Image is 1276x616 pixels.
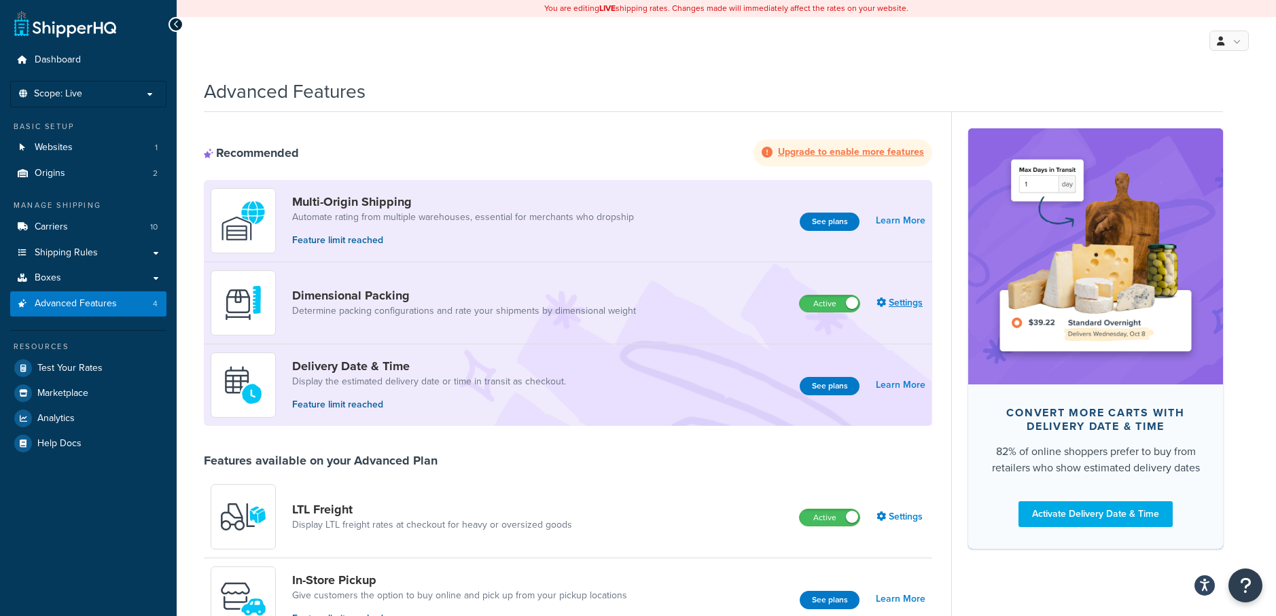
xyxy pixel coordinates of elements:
[10,291,166,316] a: Advanced Features4
[10,240,166,266] a: Shipping Rules
[292,233,634,248] p: Feature limit reached
[35,54,81,66] span: Dashboard
[37,413,75,424] span: Analytics
[292,304,636,318] a: Determine packing configurations and rate your shipments by dimensional weight
[800,213,859,231] button: See plans
[35,247,98,259] span: Shipping Rules
[10,121,166,132] div: Basic Setup
[34,88,82,100] span: Scope: Live
[292,288,636,303] a: Dimensional Packing
[153,298,158,310] span: 4
[800,295,859,312] label: Active
[35,168,65,179] span: Origins
[876,376,925,395] a: Learn More
[10,48,166,73] a: Dashboard
[292,194,634,209] a: Multi-Origin Shipping
[876,590,925,609] a: Learn More
[1228,568,1262,602] button: Open Resource Center
[37,438,82,450] span: Help Docs
[292,589,627,602] a: Give customers the option to buy online and pick up from your pickup locations
[1018,501,1173,527] a: Activate Delivery Date & Time
[10,135,166,160] a: Websites1
[10,341,166,352] div: Resources
[778,145,924,159] strong: Upgrade to enable more features
[990,406,1201,433] div: Convert more carts with delivery date & time
[292,518,572,532] a: Display LTL freight rates at checkout for heavy or oversized goods
[10,161,166,186] a: Origins2
[153,168,158,179] span: 2
[37,363,103,374] span: Test Your Rates
[35,298,117,310] span: Advanced Features
[599,2,616,14] b: LIVE
[10,215,166,240] li: Carriers
[10,135,166,160] li: Websites
[204,145,299,160] div: Recommended
[35,142,73,153] span: Websites
[150,221,158,233] span: 10
[10,381,166,405] a: Marketplace
[292,397,566,412] p: Feature limit reached
[35,221,68,233] span: Carriers
[35,272,61,284] span: Boxes
[292,573,627,587] a: In-Store Pickup
[10,356,166,380] a: Test Your Rates
[292,502,572,517] a: LTL Freight
[204,78,366,105] h1: Advanced Features
[10,291,166,316] li: Advanced Features
[800,509,859,526] label: Active
[989,149,1203,363] img: feature-image-ddt-36eae7f7280da8017bfb280eaccd9c446f90b1fe08728e4019434db127062ab4.png
[876,293,925,312] a: Settings
[10,266,166,291] a: Boxes
[800,377,859,395] button: See plans
[876,507,925,526] a: Settings
[10,200,166,211] div: Manage Shipping
[155,142,158,153] span: 1
[204,453,438,468] div: Features available on your Advanced Plan
[219,493,267,541] img: y79ZsPf0fXUFUhFXDzUgf+ktZg5F2+ohG75+v3d2s1D9TjoU8PiyCIluIjV41seZevKCRuEjTPPOKHJsQcmKCXGdfprl3L4q7...
[219,361,267,409] img: gfkeb5ejjkALwAAAABJRU5ErkJggg==
[10,215,166,240] a: Carriers10
[292,211,634,224] a: Automate rating from multiple warehouses, essential for merchants who dropship
[219,279,267,327] img: DTVBYsAAAAAASUVORK5CYII=
[292,359,566,374] a: Delivery Date & Time
[800,591,859,609] button: See plans
[990,443,1201,476] div: 82% of online shoppers prefer to buy from retailers who show estimated delivery dates
[37,388,88,399] span: Marketplace
[10,431,166,456] a: Help Docs
[292,375,566,388] a: Display the estimated delivery date or time in transit as checkout.
[10,406,166,431] a: Analytics
[219,197,267,244] img: WatD5o0RtDAAAAAElFTkSuQmCC
[10,161,166,186] li: Origins
[876,211,925,230] a: Learn More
